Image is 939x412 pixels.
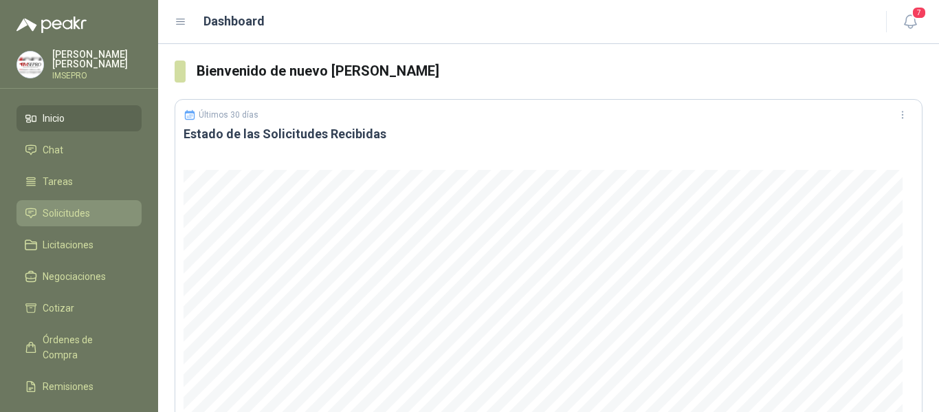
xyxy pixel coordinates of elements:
h3: Bienvenido de nuevo [PERSON_NAME] [197,61,923,82]
a: Licitaciones [16,232,142,258]
a: Remisiones [16,373,142,400]
a: Cotizar [16,295,142,321]
p: Últimos 30 días [199,110,258,120]
span: Remisiones [43,379,93,394]
span: Licitaciones [43,237,93,252]
span: Chat [43,142,63,158]
h3: Estado de las Solicitudes Recibidas [184,126,914,142]
a: Tareas [16,169,142,195]
a: Negociaciones [16,263,142,290]
span: Solicitudes [43,206,90,221]
button: 7 [898,10,923,34]
a: Chat [16,137,142,163]
img: Company Logo [17,52,43,78]
a: Órdenes de Compra [16,327,142,368]
h1: Dashboard [203,12,265,31]
span: 7 [912,6,927,19]
p: [PERSON_NAME] [PERSON_NAME] [52,50,142,69]
a: Inicio [16,105,142,131]
span: Negociaciones [43,269,106,284]
a: Solicitudes [16,200,142,226]
span: Tareas [43,174,73,189]
img: Logo peakr [16,17,87,33]
span: Órdenes de Compra [43,332,129,362]
span: Cotizar [43,301,74,316]
p: IMSEPRO [52,72,142,80]
span: Inicio [43,111,65,126]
